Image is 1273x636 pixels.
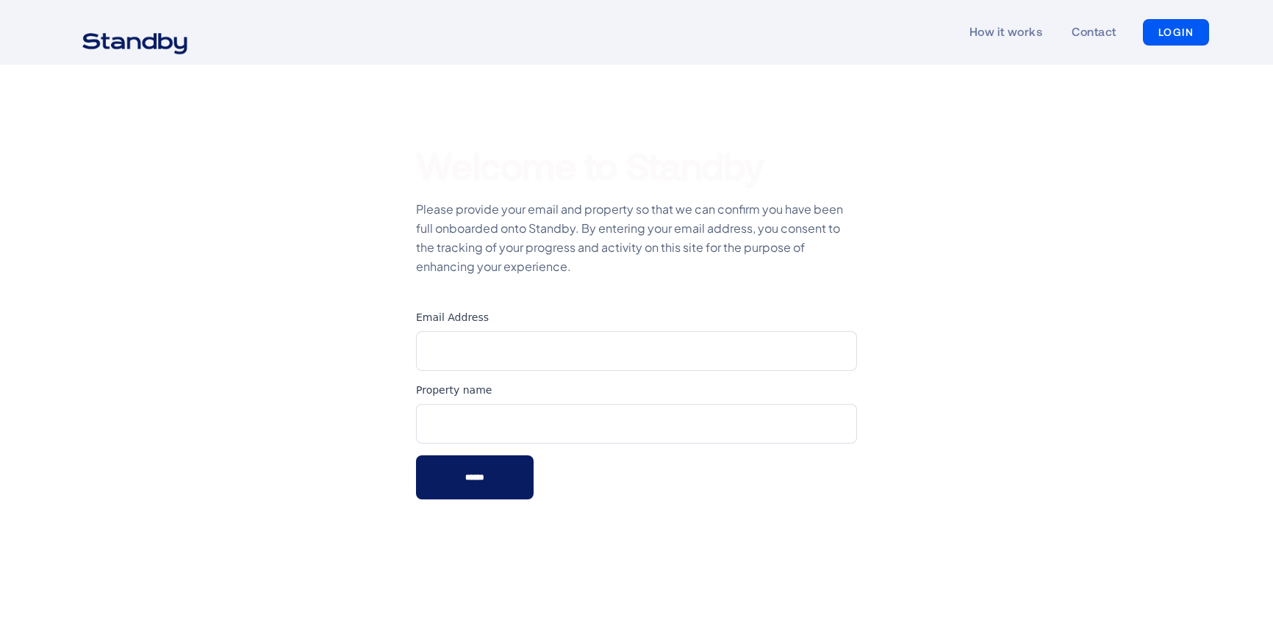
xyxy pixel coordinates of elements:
[416,138,857,192] h1: Welcome to Standby
[416,310,857,325] label: Email Address
[416,200,857,295] p: Please provide your email and property so that we can confirm you have been full onboarded onto S...
[64,24,206,41] a: home
[416,383,857,398] label: Property name
[1143,19,1210,46] a: LOGIN
[416,138,857,499] form: Onboarding form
